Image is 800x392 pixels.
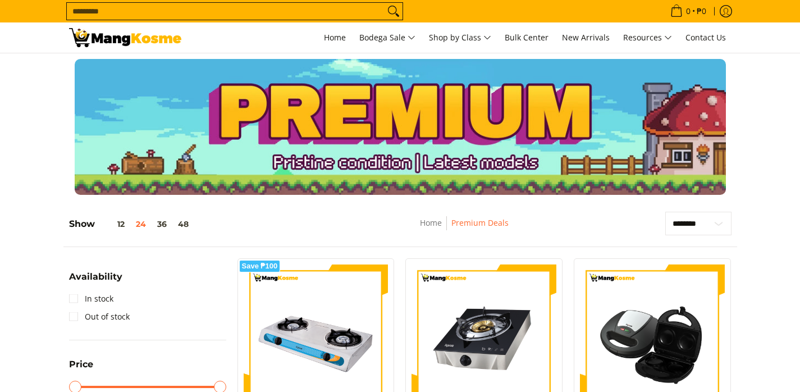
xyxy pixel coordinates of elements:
[69,360,93,369] span: Price
[556,22,615,53] a: New Arrivals
[69,272,122,290] summary: Open
[359,31,415,45] span: Bodega Sale
[193,22,732,53] nav: Main Menu
[69,290,113,308] a: In stock
[420,217,442,228] a: Home
[684,7,692,15] span: 0
[354,22,421,53] a: Bodega Sale
[618,22,678,53] a: Resources
[385,3,403,20] button: Search
[562,32,610,43] span: New Arrivals
[318,22,351,53] a: Home
[69,28,181,47] img: Premium Deals: Best Premium Home Appliances Sale l Mang Kosme
[152,220,172,229] button: 36
[69,218,194,230] h5: Show
[423,22,497,53] a: Shop by Class
[95,220,130,229] button: 12
[69,360,93,377] summary: Open
[667,5,710,17] span: •
[69,308,130,326] a: Out of stock
[324,32,346,43] span: Home
[429,31,491,45] span: Shop by Class
[130,220,152,229] button: 24
[451,217,509,228] a: Premium Deals
[695,7,708,15] span: ₱0
[242,263,278,270] span: Save ₱100
[505,32,548,43] span: Bulk Center
[69,272,122,281] span: Availability
[499,22,554,53] a: Bulk Center
[623,31,672,45] span: Resources
[343,216,586,241] nav: Breadcrumbs
[680,22,732,53] a: Contact Us
[172,220,194,229] button: 48
[685,32,726,43] span: Contact Us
